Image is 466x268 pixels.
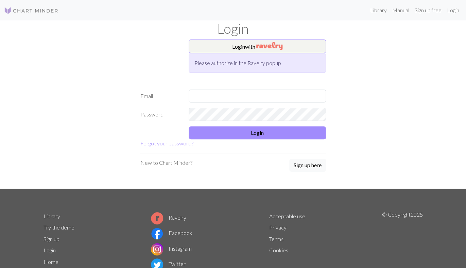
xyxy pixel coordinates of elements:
[136,90,185,103] label: Email
[412,3,444,17] a: Sign up free
[189,40,326,53] button: Loginwith
[44,258,58,265] a: Home
[151,245,192,252] a: Instagram
[136,108,185,121] label: Password
[189,53,326,73] div: Please authorize in the Ravelry popup
[44,247,56,253] a: Login
[256,42,282,50] img: Ravelry
[44,224,74,231] a: Try the demo
[189,126,326,139] button: Login
[151,261,186,267] a: Twitter
[151,214,186,221] a: Ravelry
[367,3,390,17] a: Library
[151,227,163,240] img: Facebook logo
[140,159,192,167] p: New to Chart Minder?
[151,212,163,224] img: Ravelry logo
[289,159,326,172] button: Sign up here
[269,236,283,242] a: Terms
[269,247,288,253] a: Cookies
[444,3,462,17] a: Login
[269,224,287,231] a: Privacy
[269,213,305,219] a: Acceptable use
[151,230,192,236] a: Facebook
[289,159,326,172] a: Sign up here
[44,236,59,242] a: Sign up
[4,6,58,15] img: Logo
[151,243,163,255] img: Instagram logo
[390,3,412,17] a: Manual
[39,20,427,37] h1: Login
[44,213,60,219] a: Library
[140,140,193,146] a: Forgot your password?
